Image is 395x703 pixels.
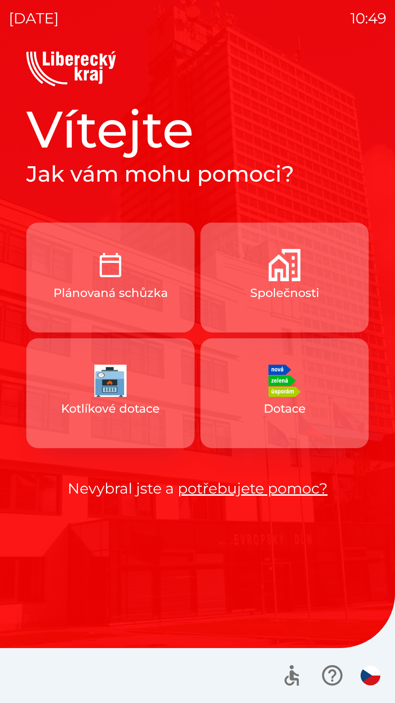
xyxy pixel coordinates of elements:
[94,249,127,281] img: ccf5c2e8-387f-4dcc-af78-ee3ae5191d0b.png
[26,338,195,448] button: Kotlíkové dotace
[361,666,380,685] img: cs flag
[178,479,328,497] a: potřebujete pomoc?
[264,400,306,417] p: Dotace
[94,365,127,397] img: 5de838b1-4442-480a-8ada-6a724b1569a5.jpeg
[268,365,301,397] img: 6d139dd1-8fc5-49bb-9f2a-630d078e995c.png
[26,160,369,187] h2: Jak vám mohu pomoci?
[26,223,195,332] button: Plánovaná schůzka
[26,477,369,499] p: Nevybral jste a
[61,400,160,417] p: Kotlíkové dotace
[53,284,168,302] p: Plánovaná schůzka
[26,51,369,86] img: Logo
[268,249,301,281] img: 644681bd-e16a-4109-a7b6-918097ae4b70.png
[250,284,319,302] p: Společnosti
[200,223,369,332] button: Společnosti
[26,98,369,160] h1: Vítejte
[350,7,386,29] p: 10:49
[200,338,369,448] button: Dotace
[9,7,59,29] p: [DATE]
